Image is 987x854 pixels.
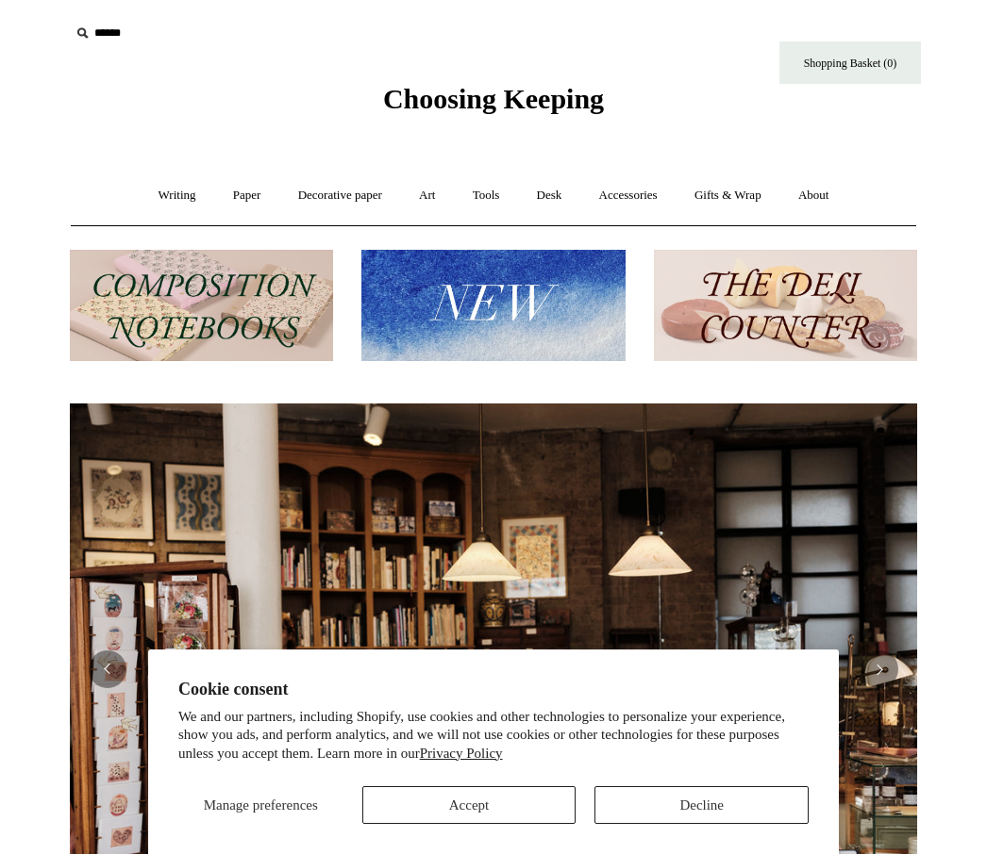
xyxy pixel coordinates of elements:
[178,786,343,824] button: Manage preferences
[456,171,517,221] a: Tools
[362,786,577,824] button: Accept
[678,171,778,221] a: Gifts & Wrap
[779,41,921,84] a: Shopping Basket (0)
[70,250,333,362] img: 202302 Composition ledgers.jpg__PID:69722ee6-fa44-49dd-a067-31375e5d54ec
[594,786,809,824] button: Decline
[582,171,675,221] a: Accessories
[420,746,503,761] a: Privacy Policy
[281,171,399,221] a: Decorative paper
[204,797,318,813] span: Manage preferences
[383,83,604,114] span: Choosing Keeping
[520,171,579,221] a: Desk
[781,171,846,221] a: About
[89,650,126,688] button: Previous
[178,708,809,764] p: We and our partners, including Shopify, use cookies and other technologies to personalize your ex...
[178,680,809,699] h2: Cookie consent
[361,250,625,362] img: New.jpg__PID:f73bdf93-380a-4a35-bcfe-7823039498e1
[402,171,452,221] a: Art
[861,650,898,688] button: Next
[654,250,917,362] img: The Deli Counter
[142,171,213,221] a: Writing
[383,98,604,111] a: Choosing Keeping
[216,171,278,221] a: Paper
